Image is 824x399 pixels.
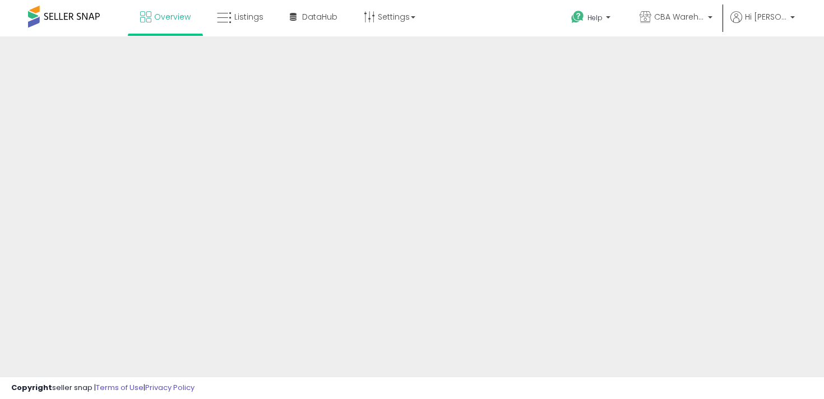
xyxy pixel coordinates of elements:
[587,13,603,22] span: Help
[571,10,585,24] i: Get Help
[11,382,52,393] strong: Copyright
[96,382,143,393] a: Terms of Use
[562,2,622,36] a: Help
[154,11,191,22] span: Overview
[745,11,787,22] span: Hi [PERSON_NAME]
[11,383,195,393] div: seller snap | |
[302,11,337,22] span: DataHub
[654,11,705,22] span: CBA Warehouses
[145,382,195,393] a: Privacy Policy
[730,11,795,36] a: Hi [PERSON_NAME]
[234,11,263,22] span: Listings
